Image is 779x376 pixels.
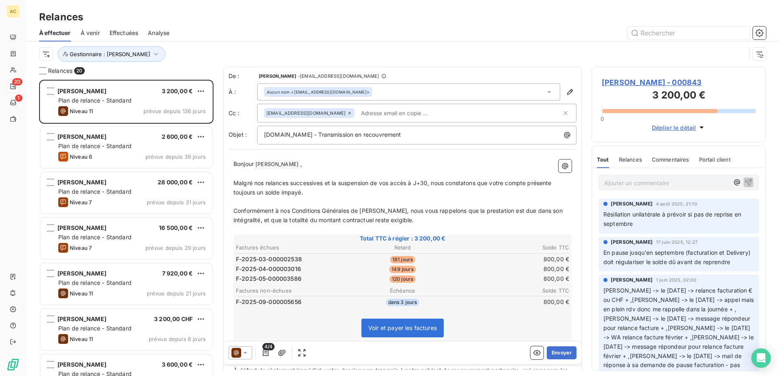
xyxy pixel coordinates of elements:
[368,324,437,331] span: Voir et payer les factures
[611,276,653,284] span: [PERSON_NAME]
[347,243,458,252] th: Retard
[162,361,193,368] span: 3 600,00 €
[7,358,20,371] img: Logo LeanPay
[143,108,206,114] span: prévue depuis 136 jours
[70,245,92,251] span: Niveau 7
[162,133,193,140] span: 2 600,00 €
[235,286,346,295] th: Factures non-échues
[81,29,100,37] span: À venir
[389,266,416,273] span: 149 jours
[57,224,106,231] span: [PERSON_NAME]
[229,131,247,138] span: Objet :
[656,278,696,282] span: 1 juin 2025, 02:00
[39,10,83,24] h3: Relances
[229,72,257,80] span: De :
[459,286,570,295] th: Solde TTC
[259,74,296,79] span: [PERSON_NAME]
[298,74,379,79] span: - [EMAIL_ADDRESS][DOMAIN_NAME]
[603,211,743,227] span: Résiliation unilatérale à prévoir si pas de reprise en septembre
[547,346,577,359] button: Envoyer
[57,270,106,277] span: [PERSON_NAME]
[264,131,401,138] span: [DOMAIN_NAME] - Transmission en recouvrement
[58,46,165,62] button: Gestionnaire : [PERSON_NAME]
[699,156,731,163] span: Portail client
[57,361,106,368] span: [PERSON_NAME]
[603,249,752,265] span: En pause jusqu'en septembre (facturation et Delivery) doit régulariser le solde dû avant de repre...
[70,290,93,297] span: Niveau 11
[149,336,206,342] span: prévue depuis 6 jours
[159,224,193,231] span: 16 500,00 €
[300,160,302,167] span: ,
[162,87,193,94] span: 3 200,00 €
[39,80,213,376] div: grid
[611,200,653,208] span: [PERSON_NAME]
[751,348,771,368] div: Open Intercom Messenger
[649,123,709,132] button: Déplier le détail
[611,238,653,246] span: [PERSON_NAME]
[233,207,564,223] span: Conformément à nos Conditions Générales de [PERSON_NAME], nous vous rappelons que la prestation e...
[459,265,570,273] td: 800,00 €
[57,179,106,186] span: [PERSON_NAME]
[162,270,193,277] span: 7 920,00 €
[229,88,257,96] label: À :
[58,279,132,286] span: Plan de relance - Standard
[158,179,193,186] span: 28 000,00 €
[70,336,93,342] span: Niveau 11
[12,78,22,85] span: 20
[145,245,206,251] span: prévue depuis 29 jours
[58,142,132,149] span: Plan de relance - Standard
[145,153,206,160] span: prévue depuis 39 jours
[233,179,553,196] span: Malgré nos relances successives et la suspension de vos accès à J+30, nous constatons que votre c...
[58,234,132,240] span: Plan de relance - Standard
[619,156,642,163] span: Relances
[58,188,132,195] span: Plan de relance - Standard
[347,286,458,295] th: Échéance
[236,265,301,273] span: F-2025-04-000003016
[57,87,106,94] span: [PERSON_NAME]
[154,315,193,322] span: 3 200,00 CHF
[7,5,20,18] div: AC
[652,123,696,132] span: Déplier le détail
[254,160,300,169] span: [PERSON_NAME]
[390,256,415,263] span: 181 jours
[58,325,132,332] span: Plan de relance - Standard
[70,153,92,160] span: Niveau 6
[386,299,420,306] span: dans 3 jours
[597,156,609,163] span: Tout
[48,67,73,75] span: Relances
[602,77,756,88] span: [PERSON_NAME] - 000843
[266,111,345,116] span: [EMAIL_ADDRESS][DOMAIN_NAME]
[459,255,570,264] td: 800,00 €
[70,51,150,57] span: Gestionnaire : [PERSON_NAME]
[58,97,132,104] span: Plan de relance - Standard
[266,89,370,95] div: <[EMAIL_ADDRESS][DOMAIN_NAME]>
[236,275,301,283] span: F-2025-05-000003586
[148,29,169,37] span: Analyse
[39,29,71,37] span: À effectuer
[57,133,106,140] span: [PERSON_NAME]
[459,297,570,306] td: 800,00 €
[235,243,346,252] th: Factures échues
[358,107,452,119] input: Adresse email en copie ...
[235,297,346,306] td: F-2025-09-000005656
[652,156,689,163] span: Commentaires
[110,29,139,37] span: Effectuées
[57,315,106,322] span: [PERSON_NAME]
[74,67,84,74] span: 20
[262,343,275,350] span: 4/4
[389,275,416,283] span: 120 jours
[459,243,570,252] th: Solde TTC
[147,199,206,205] span: prévue depuis 31 jours
[235,234,570,243] span: Total TTC à régler : 3 200,00 €
[601,116,604,122] span: 0
[656,240,698,245] span: 17 juin 2025, 12:27
[147,290,206,297] span: prévue depuis 21 jours
[15,94,22,102] span: 1
[656,201,697,206] span: 4 août 2025, 21:10
[266,89,289,95] em: Aucun nom
[229,109,257,117] label: Cc :
[627,26,750,39] input: Rechercher
[233,160,254,167] span: Bonjour
[70,108,93,114] span: Niveau 11
[70,199,92,205] span: Niveau 7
